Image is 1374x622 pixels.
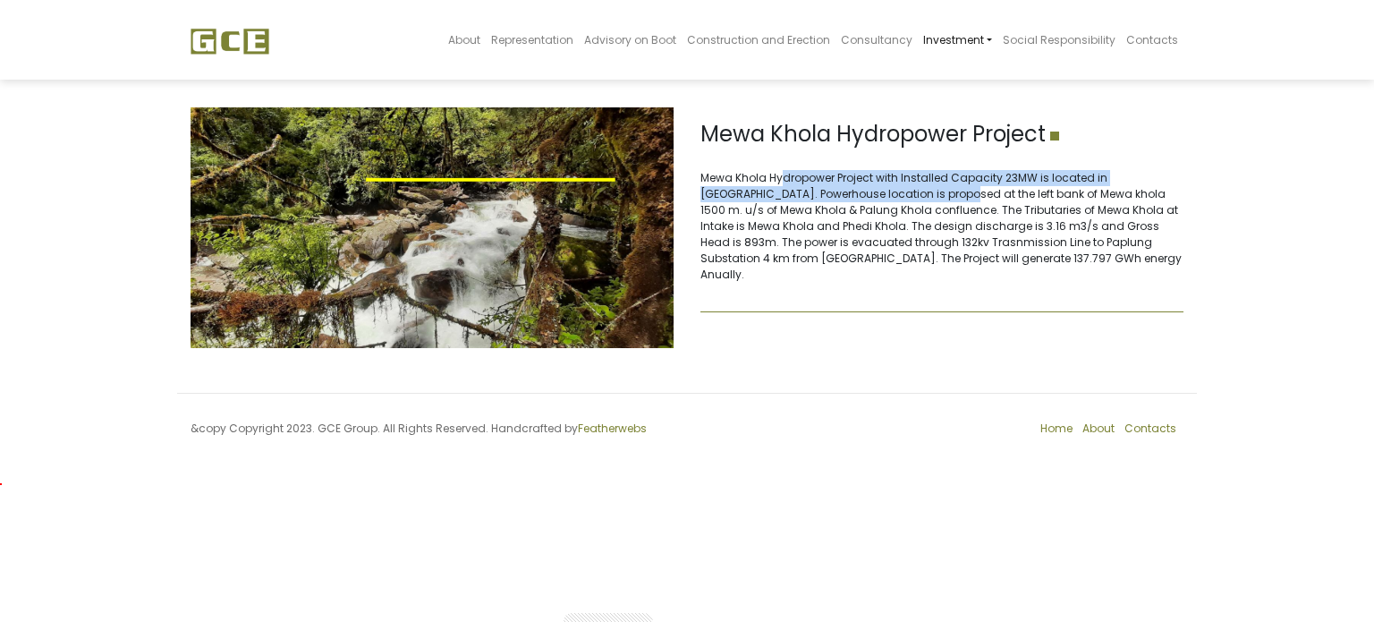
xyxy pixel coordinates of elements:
[918,5,997,74] a: Investment
[443,5,486,74] a: About
[448,32,480,47] span: About
[997,5,1121,74] a: Social Responsibility
[584,32,676,47] span: Advisory on Boot
[1040,421,1073,436] a: Home
[486,5,579,74] a: Representation
[1121,5,1183,74] a: Contacts
[841,32,912,47] span: Consultancy
[700,122,1183,148] h1: Mewa Khola Hydropower Project
[1082,421,1115,436] a: About
[835,5,918,74] a: Consultancy
[1124,421,1176,436] a: Contacts
[191,28,269,55] img: GCE Group
[682,5,835,74] a: Construction and Erection
[1003,32,1115,47] span: Social Responsibility
[700,170,1183,283] p: Mewa Khola Hydropower Project with Installed Capacity 23MW is located in [GEOGRAPHIC_DATA]. Power...
[687,32,830,47] span: Construction and Erection
[579,5,682,74] a: Advisory on Boot
[923,32,984,47] span: Investment
[578,421,647,436] a: Featherwebs
[1126,32,1178,47] span: Contacts
[491,32,573,47] span: Representation
[177,421,687,447] div: &copy Copyright 2023. GCE Group. All Rights Reserved. Handcrafted by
